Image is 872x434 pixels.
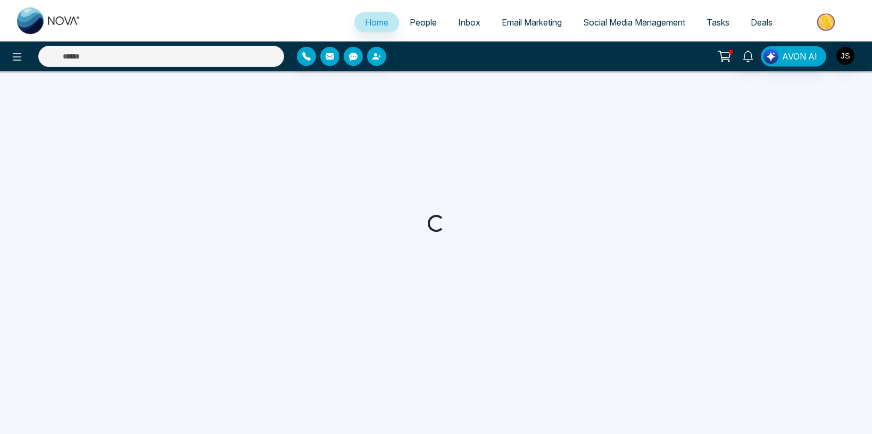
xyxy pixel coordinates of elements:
[354,12,399,32] a: Home
[788,10,866,34] img: Market-place.gif
[410,17,437,28] span: People
[751,17,773,28] span: Deals
[761,46,826,66] button: AVON AI
[583,17,685,28] span: Social Media Management
[696,12,740,32] a: Tasks
[836,47,854,65] img: User Avatar
[17,7,81,34] img: Nova CRM Logo
[782,50,817,63] span: AVON AI
[399,12,447,32] a: People
[491,12,572,32] a: Email Marketing
[502,17,562,28] span: Email Marketing
[447,12,491,32] a: Inbox
[740,12,783,32] a: Deals
[763,49,778,64] img: Lead Flow
[572,12,696,32] a: Social Media Management
[707,17,729,28] span: Tasks
[365,17,388,28] span: Home
[458,17,480,28] span: Inbox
